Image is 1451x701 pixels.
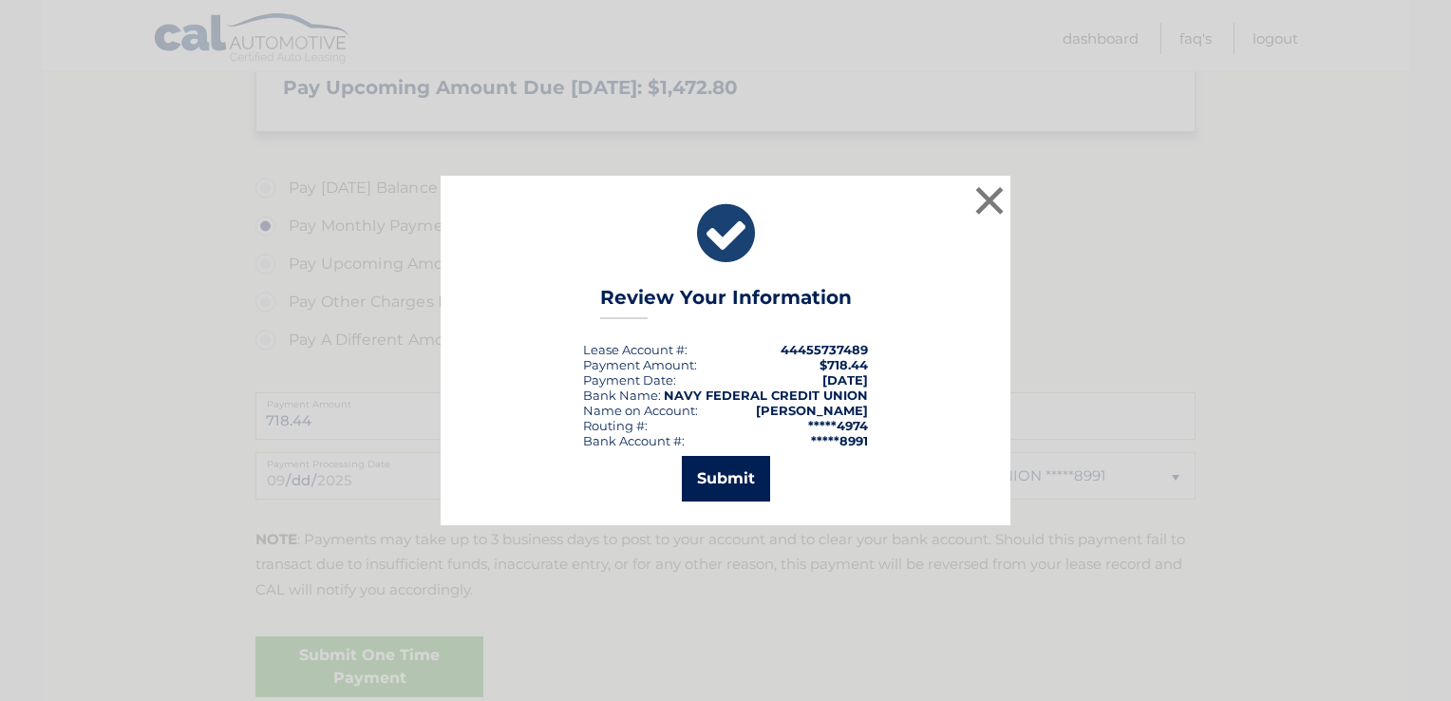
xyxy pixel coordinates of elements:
[583,418,648,433] div: Routing #:
[600,286,852,319] h3: Review Your Information
[822,372,868,388] span: [DATE]
[583,433,685,448] div: Bank Account #:
[756,403,868,418] strong: [PERSON_NAME]
[781,342,868,357] strong: 44455737489
[583,372,676,388] div: :
[970,181,1008,219] button: ×
[682,456,770,502] button: Submit
[820,357,868,372] span: $718.44
[583,388,661,403] div: Bank Name:
[583,357,697,372] div: Payment Amount:
[664,388,868,403] strong: NAVY FEDERAL CREDIT UNION
[583,372,673,388] span: Payment Date
[583,342,688,357] div: Lease Account #:
[583,403,698,418] div: Name on Account:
